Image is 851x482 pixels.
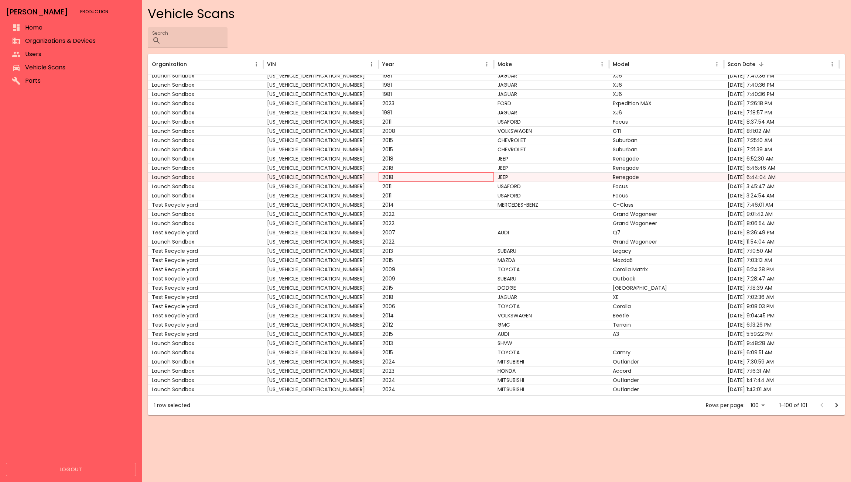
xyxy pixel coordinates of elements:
[379,126,494,135] div: 2008
[724,218,839,228] div: 9/12/2025, 8:06:54 AM
[148,348,263,357] div: Launch Sandbox
[263,265,379,274] div: 2T1KU40E29C144684
[494,200,609,209] div: MERCEDES-BENZ
[494,311,609,320] div: VOLKSWAGEN
[724,108,839,117] div: 9/16/2025, 7:18:57 PM
[263,375,379,385] div: JA4J3VA82RZ070745
[756,59,766,69] button: Sort
[263,80,379,89] div: SAJAC05HXBFR85757
[263,108,379,117] div: SAJAC05HXBFR85757
[609,209,724,218] div: Grand Wagoneer
[148,237,263,246] div: Launch Sandbox
[263,172,379,182] div: ZACCJBCB5JPH95111
[148,108,263,117] div: Launch Sandbox
[609,237,724,246] div: Grand Wagoneer
[609,71,724,80] div: XJ6
[513,59,523,69] button: Sort
[706,402,745,409] p: Rows per page:
[263,366,379,375] div: 1HGCY2F77PA029524
[494,385,609,394] div: MITSUBISHI
[148,292,263,302] div: Test Recycle yard
[379,99,494,108] div: 2023
[724,154,839,163] div: 9/16/2025, 6:52:30 AM
[609,292,724,302] div: XE
[148,311,263,320] div: Test Recycle yard
[379,89,494,99] div: 1981
[263,394,379,403] div: JA4J3VA82RZ070745
[597,59,607,69] button: Make column menu
[609,375,724,385] div: Outlander
[724,385,839,394] div: 9/6/2025, 1:43:01 AM
[827,59,837,69] button: Scan Date column menu
[148,80,263,89] div: Launch Sandbox
[263,329,379,338] div: WAUACGFF0F1002234
[148,255,263,265] div: Test Recycle yard
[263,292,379,302] div: SAJAD4FX4JCP28281
[263,200,379,209] div: WDDGF4HB8EA917544
[379,311,494,320] div: 2014
[724,80,839,89] div: 9/16/2025, 7:40:36 PM
[154,402,190,409] div: 1 row selected
[494,108,609,117] div: JAGUAR
[494,320,609,329] div: GMC
[379,209,494,218] div: 2022
[148,329,263,338] div: Test Recycle yard
[724,320,839,329] div: 9/9/2025, 6:13:26 PM
[263,89,379,99] div: SAJAC05HXBFR85757
[25,63,130,72] span: Vehicle Scans
[379,145,494,154] div: 2015
[724,89,839,99] div: 9/16/2025, 7:40:36 PM
[148,283,263,292] div: Test Recycle yard
[724,71,839,80] div: 9/16/2025, 7:40:36 PM
[609,329,724,338] div: A3
[366,59,377,69] button: VIN column menu
[494,338,609,348] div: SHVW
[724,237,839,246] div: 9/11/2025, 11:54:04 AM
[148,126,263,135] div: Launch Sandbox
[379,366,494,375] div: 2023
[263,163,379,172] div: ZACCJBCB5JPH95111
[263,71,379,80] div: SAJAC05HXBFR85757
[382,61,394,68] div: Year
[379,274,494,283] div: 2009
[609,265,724,274] div: Corolla Matrix
[609,135,724,145] div: Suburban
[724,246,839,255] div: 9/11/2025, 7:10:50 AM
[609,274,724,283] div: Outback
[724,117,839,126] div: 9/16/2025, 8:37:54 AM
[263,117,379,126] div: LVSHCAME4BF810787
[379,357,494,366] div: 2024
[724,126,839,135] div: 9/16/2025, 8:11:02 AM
[379,255,494,265] div: 2015
[724,209,839,218] div: 9/12/2025, 9:01:42 AM
[724,191,839,200] div: 9/16/2025, 3:24:54 AM
[148,145,263,154] div: Launch Sandbox
[148,191,263,200] div: Launch Sandbox
[263,191,379,200] div: LVSHCAME4BF810787
[494,99,609,108] div: FORD
[609,348,724,357] div: Camry
[148,366,263,375] div: Launch Sandbox
[494,283,609,292] div: DODGE
[494,274,609,283] div: SUBARU
[263,255,379,265] div: JM1CW2DL3F0183088
[494,154,609,163] div: JEEP
[263,283,379,292] div: 1C4RDHAGXFC799301
[25,76,130,85] span: Parts
[148,117,263,126] div: Launch Sandbox
[263,145,379,154] div: 1GNSKJKC2FR717625
[494,292,609,302] div: JAGUAR
[494,182,609,191] div: USAFORD
[148,71,263,80] div: Launch Sandbox
[609,108,724,117] div: XJ6
[494,89,609,99] div: JAGUAR
[609,99,724,108] div: Expedition MAX
[724,135,839,145] div: 9/16/2025, 7:25:10 AM
[148,274,263,283] div: Test Recycle yard
[263,357,379,366] div: JA4J3VA82RZ070745
[148,357,263,366] div: Launch Sandbox
[379,302,494,311] div: 2006
[263,218,379,228] div: 1C4BU0001NP002851
[263,348,379,357] div: 4T1BF1FK3FU480000
[609,311,724,320] div: Beetle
